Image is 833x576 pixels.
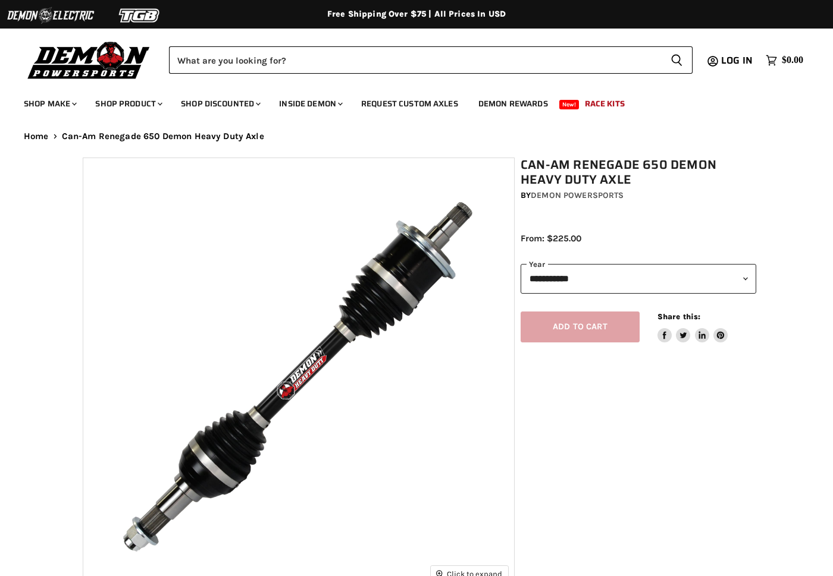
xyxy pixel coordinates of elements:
[172,92,268,116] a: Shop Discounted
[469,92,557,116] a: Demon Rewards
[86,92,170,116] a: Shop Product
[576,92,634,116] a: Race Kits
[521,158,756,187] h1: Can-Am Renegade 650 Demon Heavy Duty Axle
[95,4,184,27] img: TGB Logo 2
[24,131,49,141] a: Home
[62,131,264,141] span: Can-Am Renegade 650 Demon Heavy Duty Axle
[531,190,624,200] a: Demon Powersports
[661,46,693,74] button: Search
[716,55,760,66] a: Log in
[270,92,350,116] a: Inside Demon
[657,312,700,321] span: Share this:
[24,39,154,81] img: Demon Powersports
[760,52,809,69] a: $0.00
[521,264,756,293] select: year
[169,46,693,74] form: Product
[721,53,753,68] span: Log in
[169,46,661,74] input: Search
[352,92,467,116] a: Request Custom Axles
[521,189,756,202] div: by
[15,87,800,116] ul: Main menu
[559,100,580,109] span: New!
[15,92,84,116] a: Shop Make
[521,233,581,244] span: From: $225.00
[657,311,728,343] aside: Share this:
[6,4,95,27] img: Demon Electric Logo 2
[782,55,803,66] span: $0.00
